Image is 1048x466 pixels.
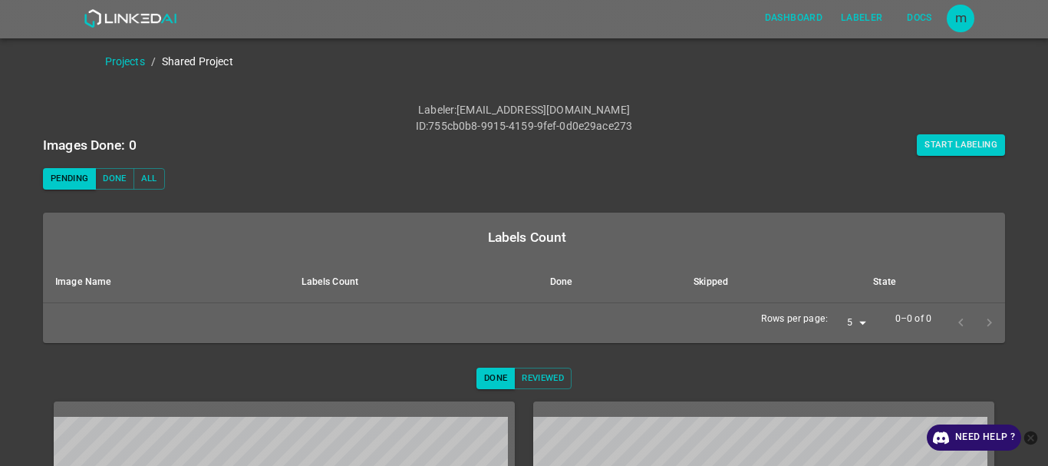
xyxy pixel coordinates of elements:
p: Labeler : [418,102,456,118]
li: / [151,54,156,70]
button: Dashboard [759,5,829,31]
div: m [947,5,974,32]
a: Labeler [832,2,891,34]
h6: Images Done: 0 [43,134,137,156]
a: Need Help ? [927,425,1021,451]
p: 755cb0b8-9915-4159-9fef-0d0e29ace273 [428,118,632,134]
p: Rows per page: [761,312,828,326]
button: Done [95,168,133,190]
div: Labels Count [55,226,999,248]
button: Start Labeling [917,134,1005,156]
p: ID : [416,118,428,134]
button: All [133,168,165,190]
button: close-help [1021,425,1040,451]
a: Docs [891,2,947,34]
button: Open settings [947,5,974,32]
img: LinkedAI [84,9,176,28]
p: Shared Project [162,54,233,70]
th: Done [538,262,681,303]
button: Labeler [835,5,888,31]
th: Labels Count [289,262,538,303]
button: Docs [895,5,944,31]
nav: breadcrumb [105,54,1048,70]
p: 0–0 of 0 [895,312,931,326]
th: Image Name [43,262,289,303]
a: Projects [105,55,145,68]
button: Reviewed [514,368,572,389]
p: [EMAIL_ADDRESS][DOMAIN_NAME] [456,102,630,118]
button: Done [476,368,515,389]
button: Pending [43,168,96,190]
th: State [861,262,1005,303]
div: 5 [834,313,871,334]
a: Dashboard [756,2,832,34]
th: Skipped [681,262,861,303]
